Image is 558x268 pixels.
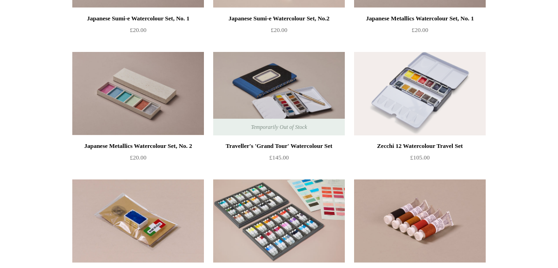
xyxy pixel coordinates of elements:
a: Japanese Metallics Watercolour Set, No. 2 £20.00 [72,140,204,179]
a: Japanese Sumi-e Watercolour Set, No. 1 £20.00 [72,13,204,51]
a: Japanese Metallics Watercolour Set, No. 2 Japanese Metallics Watercolour Set, No. 2 [72,52,204,135]
span: Temporarily Out of Stock [241,119,316,135]
div: Zecchi 12 Watercolour Travel Set [356,140,483,152]
span: £20.00 [412,26,428,33]
div: Japanese Metallics Watercolour Set, No. 1 [356,13,483,24]
img: Wallace Seymour Greatest Hits Natural Pigments Watercolour Set [213,179,345,263]
a: Mount Amiata Volcanic Natural Pigments Watercolour Set Mount Amiata Volcanic Natural Pigments Wat... [354,179,486,263]
span: £105.00 [410,154,430,161]
div: Japanese Metallics Watercolour Set, No. 2 [75,140,202,152]
span: £20.00 [130,154,146,161]
img: Japanese Metallics Watercolour Set, No. 2 [72,52,204,135]
div: Japanese Sumi-e Watercolour Set, No. 1 [75,13,202,24]
a: Japanese Sumi-e Watercolour Set, No.2 £20.00 [213,13,345,51]
div: Japanese Sumi-e Watercolour Set, No.2 [216,13,342,24]
a: Traveller's 'Grand Tour' Watercolour Set £145.00 [213,140,345,179]
a: Traveller's 'Grand Tour' Watercolour Set Traveller's 'Grand Tour' Watercolour Set Temporarily Out... [213,52,345,135]
a: Lapis Lazuli Single Watercolour Pan Lapis Lazuli Single Watercolour Pan [72,179,204,263]
a: Zecchi 12 Watercolour Travel Set £105.00 [354,140,486,179]
img: Lapis Lazuli Single Watercolour Pan [72,179,204,263]
a: Wallace Seymour Greatest Hits Natural Pigments Watercolour Set Wallace Seymour Greatest Hits Natu... [213,179,345,263]
a: Zecchi 12 Watercolour Travel Set Zecchi 12 Watercolour Travel Set [354,52,486,135]
div: Traveller's 'Grand Tour' Watercolour Set [216,140,342,152]
span: £145.00 [269,154,289,161]
span: £20.00 [271,26,287,33]
span: £20.00 [130,26,146,33]
a: Japanese Metallics Watercolour Set, No. 1 £20.00 [354,13,486,51]
img: Mount Amiata Volcanic Natural Pigments Watercolour Set [354,179,486,263]
img: Traveller's 'Grand Tour' Watercolour Set [213,52,345,135]
img: Zecchi 12 Watercolour Travel Set [354,52,486,135]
